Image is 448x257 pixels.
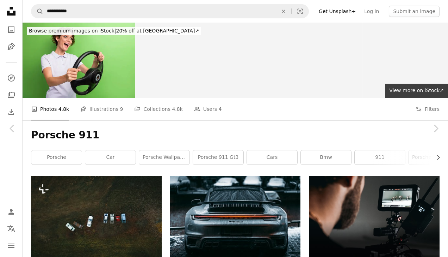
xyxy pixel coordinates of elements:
span: Browse premium images on iStock | [29,28,116,34]
a: Next [423,95,448,162]
a: Log in / Sign up [4,205,18,219]
a: cars [247,150,297,165]
img: Photo of young woman brown hair crazy driver holding steering wheel fast porsche 911 automobile e... [23,23,135,98]
a: car [85,150,136,165]
a: Photos [4,23,18,37]
span: 20% off at [GEOGRAPHIC_DATA] ↗ [29,28,199,34]
h1: Porsche 911 [31,129,440,142]
span: 4 [219,105,222,113]
span: View more on iStock ↗ [389,88,444,93]
button: Visual search [292,5,309,18]
button: Submit an image [389,6,440,17]
a: 911 [355,150,405,165]
button: Search Unsplash [31,5,43,18]
a: Illustrations [4,40,18,54]
button: Filters [416,98,440,120]
a: Log in [360,6,383,17]
a: Explore [4,71,18,85]
button: Clear [276,5,291,18]
a: Get Unsplash+ [315,6,360,17]
a: porsche [31,150,82,165]
a: Browse premium images on iStock|20% off at [GEOGRAPHIC_DATA]↗ [23,23,205,40]
a: a group of four cars parked in a field [31,222,162,228]
a: Illustrations 9 [80,98,123,120]
a: porsche wallpaper [139,150,189,165]
a: black car in grayscale photography [170,217,301,223]
span: 9 [120,105,123,113]
button: Language [4,222,18,236]
button: Menu [4,239,18,253]
a: bmw [301,150,351,165]
a: Collections [4,88,18,102]
a: Collections 4.8k [134,98,182,120]
form: Find visuals sitewide [31,4,309,18]
a: Users 4 [194,98,222,120]
a: View more on iStock↗ [385,84,448,98]
span: 4.8k [172,105,182,113]
a: porsche 911 gt3 [193,150,243,165]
